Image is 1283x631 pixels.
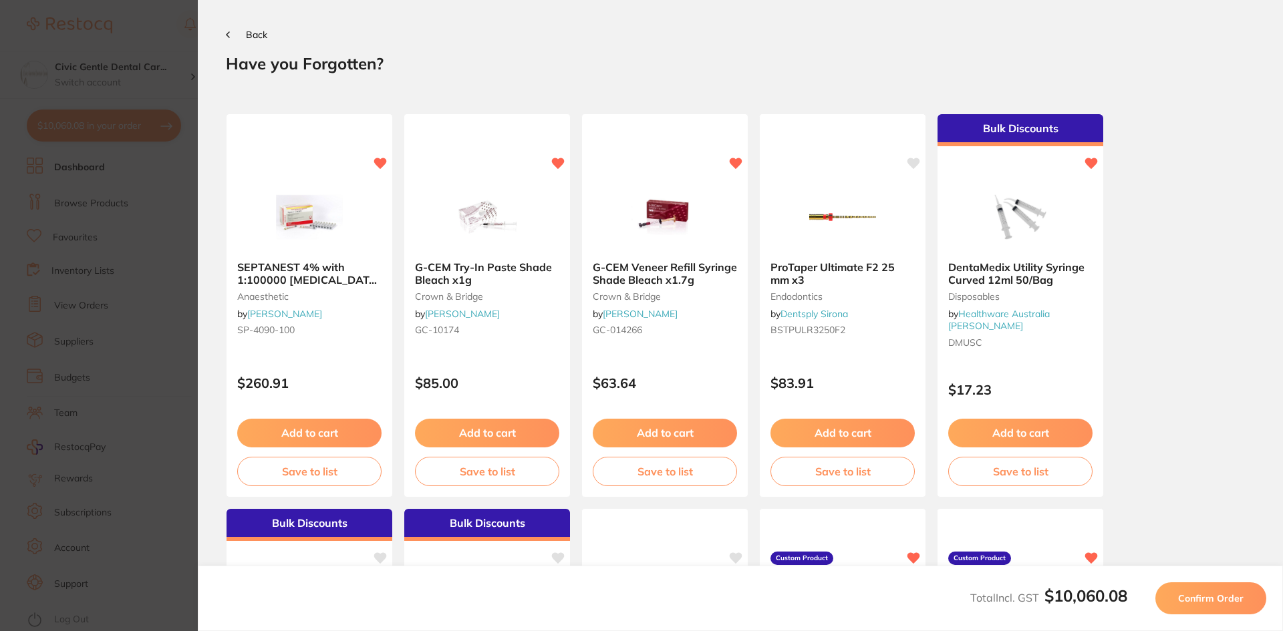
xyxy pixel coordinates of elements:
[237,325,382,335] small: SP-4090-100
[593,325,737,335] small: GC-014266
[948,308,1050,332] a: Healthware Australia [PERSON_NAME]
[948,457,1093,486] button: Save to list
[444,184,531,250] img: G-CEM Try-In Paste Shade Bleach x1g
[415,325,559,335] small: GC-10174
[226,29,267,40] button: Back
[237,457,382,486] button: Save to list
[770,325,915,335] small: BSTPULR3250F2
[1155,582,1266,614] button: Confirm Order
[593,375,737,391] p: $63.64
[1178,592,1244,604] span: Confirm Order
[948,382,1093,397] p: $17.23
[425,308,500,320] a: [PERSON_NAME]
[237,375,382,391] p: $260.91
[970,591,1127,604] span: Total Incl. GST
[780,308,848,320] a: Dentsply Sirona
[593,261,737,286] b: G-CEM Veneer Refill Syringe Shade Bleach x1.7g
[593,419,737,447] button: Add to cart
[770,375,915,391] p: $83.91
[237,308,322,320] span: by
[770,457,915,486] button: Save to list
[621,184,708,250] img: G-CEM Veneer Refill Syringe Shade Bleach x1.7g
[226,53,1255,73] h2: Have you Forgotten?
[404,509,570,541] div: Bulk Discounts
[770,291,915,302] small: endodontics
[948,337,1093,348] small: DMUSC
[415,291,559,302] small: crown & bridge
[603,308,678,320] a: [PERSON_NAME]
[948,419,1093,447] button: Add to cart
[1044,586,1127,606] b: $10,060.08
[948,261,1093,286] b: DentaMedix Utility Syringe Curved 12ml 50/Bag
[948,308,1050,332] span: by
[770,261,915,286] b: ProTaper Ultimate F2 25 mm x3
[237,419,382,447] button: Add to cart
[266,184,353,250] img: SEPTANEST 4% with 1:100000 adrenalin 2.2ml 2xBox 50 GOLD
[593,308,678,320] span: by
[770,552,833,565] label: Custom Product
[227,509,392,541] div: Bulk Discounts
[948,291,1093,302] small: Disposables
[415,308,500,320] span: by
[593,291,737,302] small: crown & bridge
[415,261,559,286] b: G-CEM Try-In Paste Shade Bleach x1g
[977,184,1064,250] img: DentaMedix Utility Syringe Curved 12ml 50/Bag
[799,184,886,250] img: ProTaper Ultimate F2 25 mm x3
[938,114,1103,146] div: Bulk Discounts
[247,308,322,320] a: [PERSON_NAME]
[246,29,267,41] span: Back
[593,457,737,486] button: Save to list
[415,375,559,391] p: $85.00
[770,308,848,320] span: by
[415,419,559,447] button: Add to cart
[237,261,382,286] b: SEPTANEST 4% with 1:100000 adrenalin 2.2ml 2xBox 50 GOLD
[948,552,1011,565] label: Custom Product
[415,457,559,486] button: Save to list
[770,419,915,447] button: Add to cart
[237,291,382,302] small: anaesthetic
